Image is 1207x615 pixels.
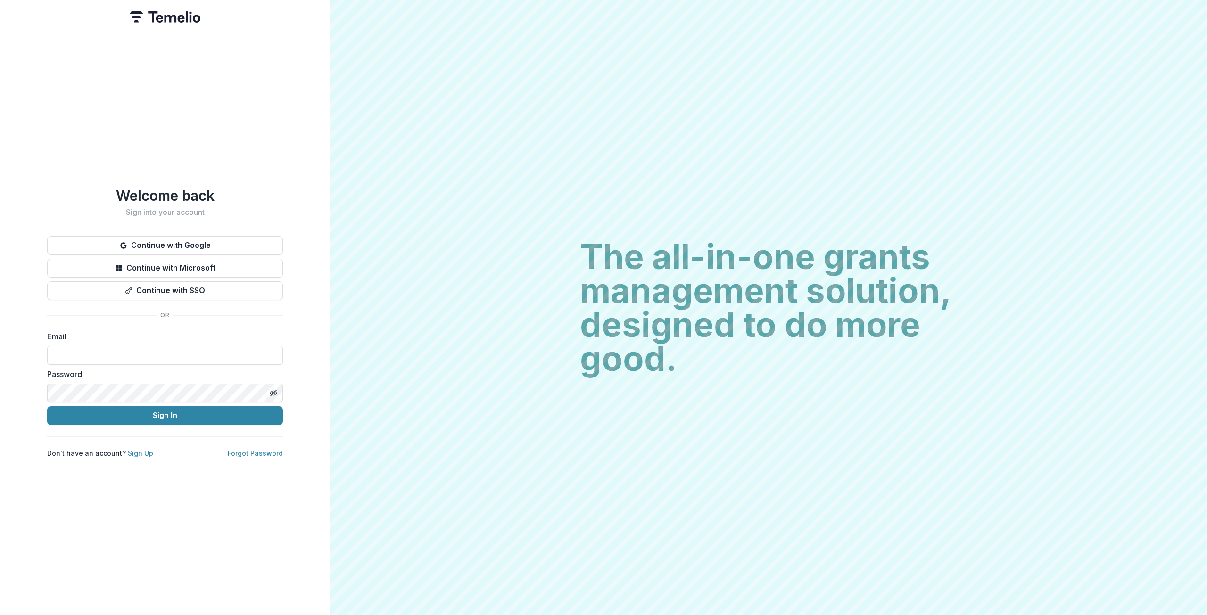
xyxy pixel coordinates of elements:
[47,187,283,204] h1: Welcome back
[47,369,277,380] label: Password
[47,236,283,255] button: Continue with Google
[266,385,281,401] button: Toggle password visibility
[47,448,153,458] p: Don't have an account?
[47,281,283,300] button: Continue with SSO
[47,208,283,217] h2: Sign into your account
[47,259,283,278] button: Continue with Microsoft
[228,449,283,457] a: Forgot Password
[47,331,277,342] label: Email
[128,449,153,457] a: Sign Up
[47,406,283,425] button: Sign In
[130,11,200,23] img: Temelio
